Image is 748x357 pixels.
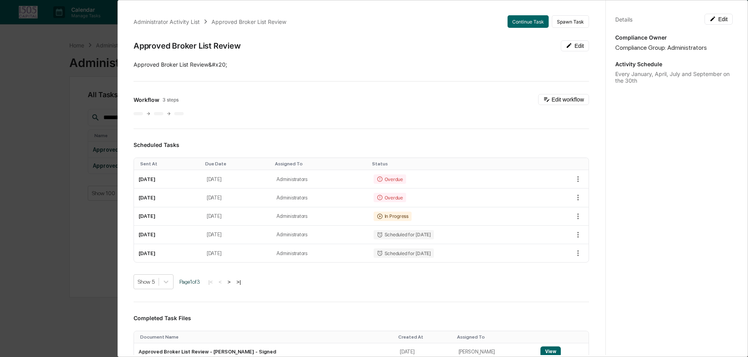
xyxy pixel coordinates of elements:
[163,97,179,103] span: 3 steps
[561,40,589,51] button: Edit
[234,279,243,285] button: >|
[552,15,589,28] button: Spawn Task
[372,161,534,167] div: Toggle SortBy
[202,188,272,207] td: [DATE]
[374,174,406,184] div: Overdue
[374,212,412,221] div: In Progress
[216,279,224,285] button: <
[705,14,733,25] button: Edit
[134,170,202,188] td: [DATE]
[272,244,369,262] td: Administrators
[374,193,406,202] div: Overdue
[206,279,215,285] button: |<
[374,230,434,239] div: Scheduled for [DATE]
[615,61,733,67] p: Activity Schedule
[179,279,200,285] span: Page 1 of 3
[272,207,369,226] td: Administrators
[457,334,533,340] div: Toggle SortBy
[134,226,202,244] td: [DATE]
[615,16,632,23] div: Details
[211,18,286,25] div: Approved Broker List Review
[615,71,733,84] div: Every January, April, July and September on the 30th
[140,334,392,340] div: Toggle SortBy
[272,226,369,244] td: Administrators
[723,331,744,352] iframe: Open customer support
[398,334,450,340] div: Toggle SortBy
[140,161,199,167] div: Toggle SortBy
[538,94,589,105] button: Edit workflow
[134,41,241,51] div: Approved Broker List Review
[134,315,589,321] h3: Completed Task Files
[202,226,272,244] td: [DATE]
[225,279,233,285] button: >
[134,61,227,68] span: Approved Broker List Review&#x20;
[134,18,200,25] div: Administrator Activity List
[374,248,434,258] div: Scheduled for [DATE]
[134,188,202,207] td: [DATE]
[134,244,202,262] td: [DATE]
[615,34,733,41] p: Compliance Owner
[275,161,365,167] div: Toggle SortBy
[205,161,269,167] div: Toggle SortBy
[202,207,272,226] td: [DATE]
[134,96,159,103] span: Workflow
[542,334,585,340] div: Toggle SortBy
[272,170,369,188] td: Administrators
[202,170,272,188] td: [DATE]
[540,346,561,357] button: View
[202,244,272,262] td: [DATE]
[134,141,589,148] h3: Scheduled Tasks
[615,44,733,51] div: Compliance Group: Administrators
[508,15,549,28] button: Continue Task
[134,207,202,226] td: [DATE]
[272,188,369,207] td: Administrators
